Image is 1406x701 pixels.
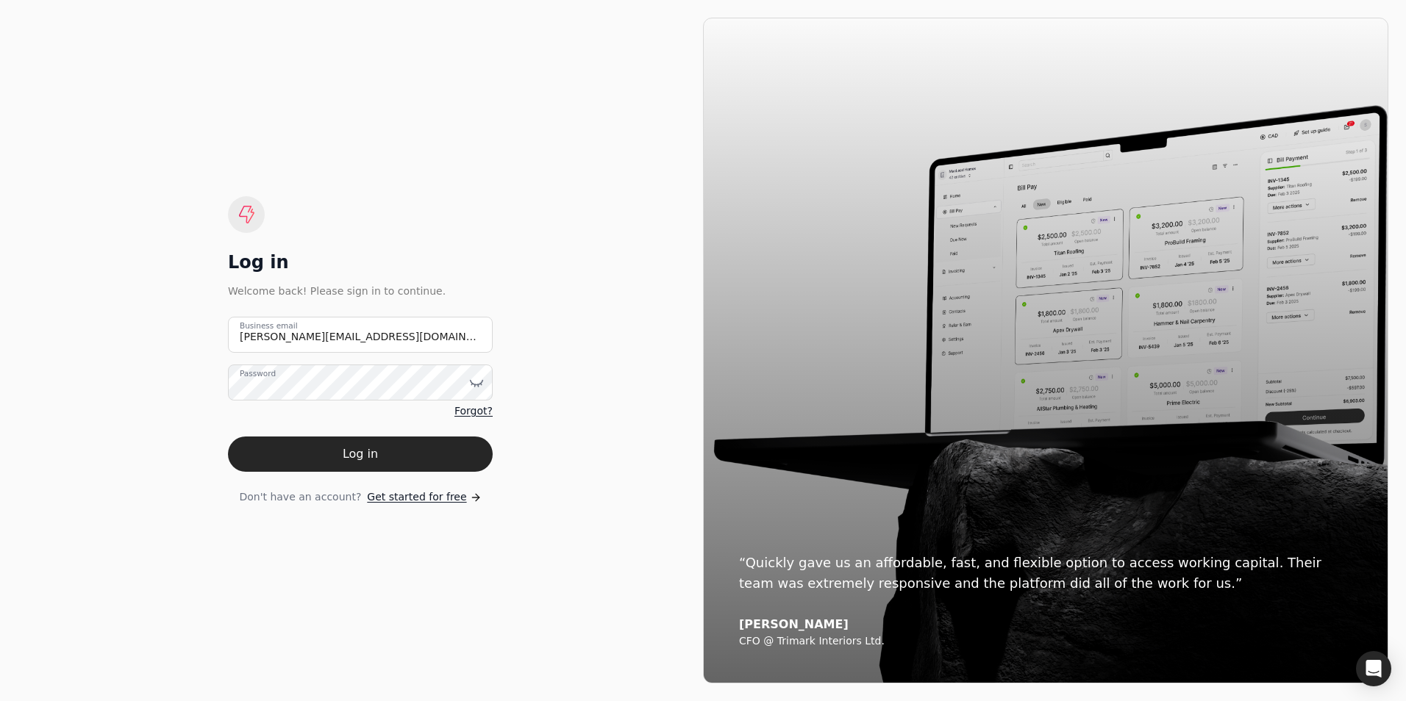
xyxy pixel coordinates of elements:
[739,617,1352,632] div: [PERSON_NAME]
[239,489,361,505] span: Don't have an account?
[1356,651,1391,686] div: Open Intercom Messenger
[739,635,1352,648] div: CFO @ Trimark Interiors Ltd.
[240,368,276,380] label: Password
[228,436,493,472] button: Log in
[228,283,493,299] div: Welcome back! Please sign in to continue.
[367,489,466,505] span: Get started for free
[228,251,493,274] div: Log in
[240,320,298,332] label: Business email
[367,489,481,505] a: Get started for free
[454,403,493,419] a: Forgot?
[739,553,1352,594] div: “Quickly gave us an affordable, fast, and flexible option to access working capital. Their team w...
